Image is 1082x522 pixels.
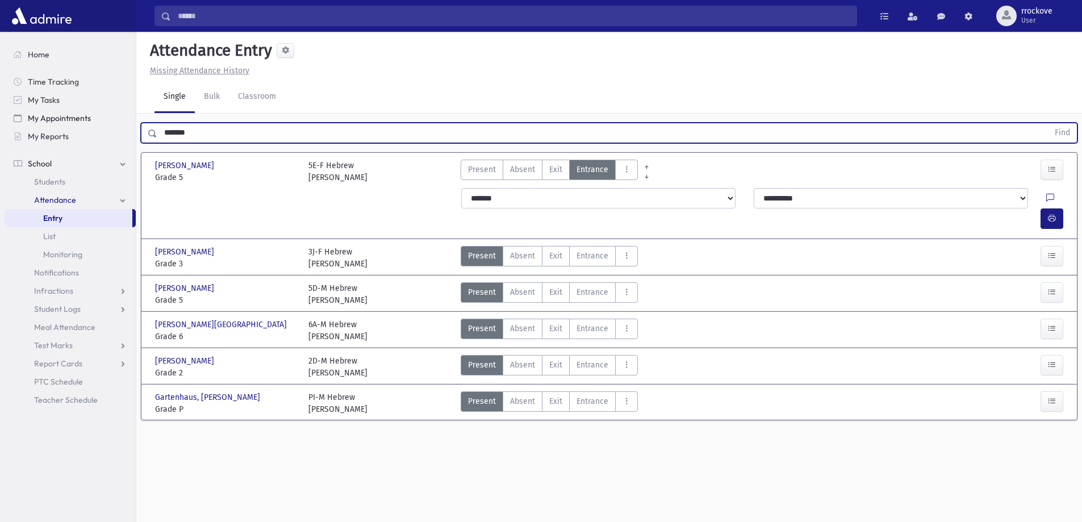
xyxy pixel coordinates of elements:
[5,91,136,109] a: My Tasks
[5,373,136,391] a: PTC Schedule
[34,377,83,387] span: PTC Schedule
[576,250,608,262] span: Entrance
[549,164,562,176] span: Exit
[155,258,297,270] span: Grade 3
[34,340,73,350] span: Test Marks
[28,49,49,60] span: Home
[576,286,608,298] span: Entrance
[5,354,136,373] a: Report Cards
[145,41,272,60] h5: Attendance Entry
[154,81,195,113] a: Single
[34,268,79,278] span: Notifications
[510,395,535,407] span: Absent
[576,395,608,407] span: Entrance
[34,304,81,314] span: Student Logs
[510,250,535,262] span: Absent
[155,294,297,306] span: Grade 5
[1021,16,1052,25] span: User
[155,355,216,367] span: [PERSON_NAME]
[34,322,95,332] span: Meal Attendance
[34,395,98,405] span: Teacher Schedule
[155,391,262,403] span: Gartenhaus, [PERSON_NAME]
[549,286,562,298] span: Exit
[461,319,638,343] div: AttTypes
[155,172,297,183] span: Grade 5
[461,160,638,183] div: AttTypes
[43,249,82,260] span: Monitoring
[155,160,216,172] span: [PERSON_NAME]
[468,164,496,176] span: Present
[308,391,367,415] div: PI-M Hebrew [PERSON_NAME]
[150,66,249,76] u: Missing Attendance History
[468,286,496,298] span: Present
[155,246,216,258] span: [PERSON_NAME]
[308,160,367,183] div: 5E-F Hebrew [PERSON_NAME]
[43,213,62,223] span: Entry
[461,391,638,415] div: AttTypes
[510,164,535,176] span: Absent
[510,359,535,371] span: Absent
[5,209,132,227] a: Entry
[155,403,297,415] span: Grade P
[28,113,91,123] span: My Appointments
[171,6,857,26] input: Search
[468,323,496,335] span: Present
[34,195,76,205] span: Attendance
[5,282,136,300] a: Infractions
[155,282,216,294] span: [PERSON_NAME]
[549,323,562,335] span: Exit
[195,81,229,113] a: Bulk
[229,81,285,113] a: Classroom
[468,250,496,262] span: Present
[5,154,136,173] a: School
[43,231,56,241] span: List
[34,286,73,296] span: Infractions
[576,323,608,335] span: Entrance
[5,173,136,191] a: Students
[576,359,608,371] span: Entrance
[5,300,136,318] a: Student Logs
[308,282,367,306] div: 5D-M Hebrew [PERSON_NAME]
[308,246,367,270] div: 3J-F Hebrew [PERSON_NAME]
[5,227,136,245] a: List
[34,177,65,187] span: Students
[1021,7,1052,16] span: rrockove
[468,359,496,371] span: Present
[28,131,69,141] span: My Reports
[28,77,79,87] span: Time Tracking
[1048,123,1077,143] button: Find
[34,358,82,369] span: Report Cards
[5,109,136,127] a: My Appointments
[461,282,638,306] div: AttTypes
[5,191,136,209] a: Attendance
[5,73,136,91] a: Time Tracking
[28,158,52,169] span: School
[5,336,136,354] a: Test Marks
[145,66,249,76] a: Missing Attendance History
[510,286,535,298] span: Absent
[576,164,608,176] span: Entrance
[28,95,60,105] span: My Tasks
[9,5,74,27] img: AdmirePro
[549,395,562,407] span: Exit
[308,319,367,343] div: 6A-M Hebrew [PERSON_NAME]
[155,319,289,331] span: [PERSON_NAME][GEOGRAPHIC_DATA]
[5,127,136,145] a: My Reports
[468,395,496,407] span: Present
[155,367,297,379] span: Grade 2
[5,318,136,336] a: Meal Attendance
[461,355,638,379] div: AttTypes
[5,264,136,282] a: Notifications
[461,246,638,270] div: AttTypes
[510,323,535,335] span: Absent
[5,391,136,409] a: Teacher Schedule
[5,245,136,264] a: Monitoring
[308,355,367,379] div: 2D-M Hebrew [PERSON_NAME]
[549,250,562,262] span: Exit
[155,331,297,343] span: Grade 6
[5,45,136,64] a: Home
[549,359,562,371] span: Exit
